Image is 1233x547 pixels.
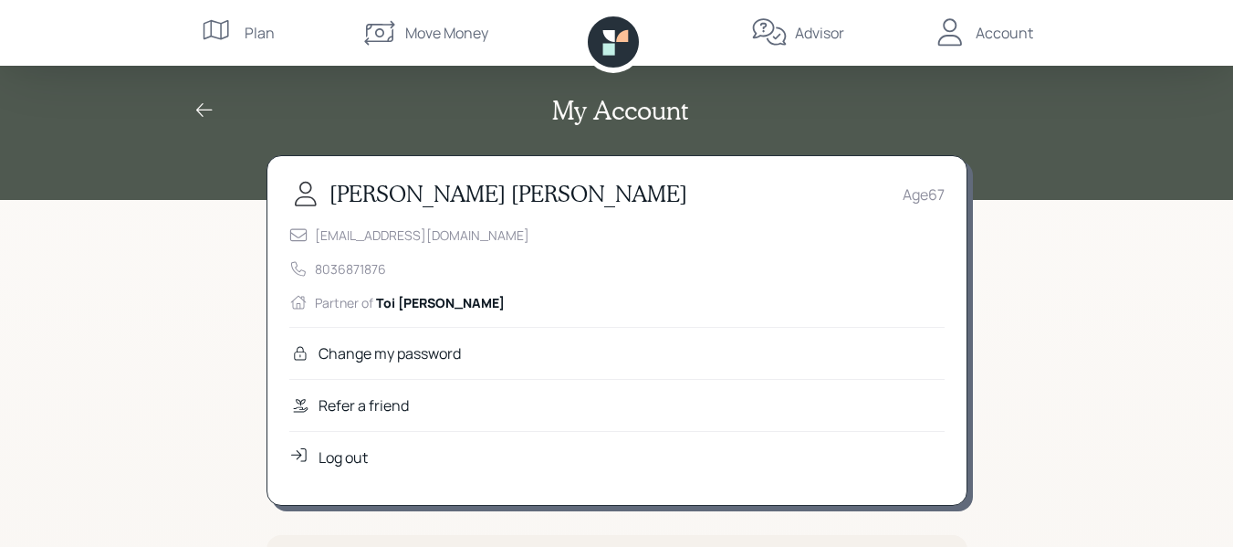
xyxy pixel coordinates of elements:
div: Partner of [315,293,505,312]
div: Age 67 [903,184,945,205]
div: Account [976,22,1033,44]
div: Move Money [405,22,488,44]
div: Change my password [319,342,461,364]
h2: My Account [552,95,688,126]
div: Log out [319,447,368,468]
div: 8036871876 [315,259,386,279]
div: Plan [245,22,275,44]
div: Advisor [795,22,844,44]
div: [EMAIL_ADDRESS][DOMAIN_NAME] [315,226,529,245]
div: Refer a friend [319,394,409,416]
h3: [PERSON_NAME] [PERSON_NAME] [329,181,687,207]
span: Toi [PERSON_NAME] [376,294,505,311]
